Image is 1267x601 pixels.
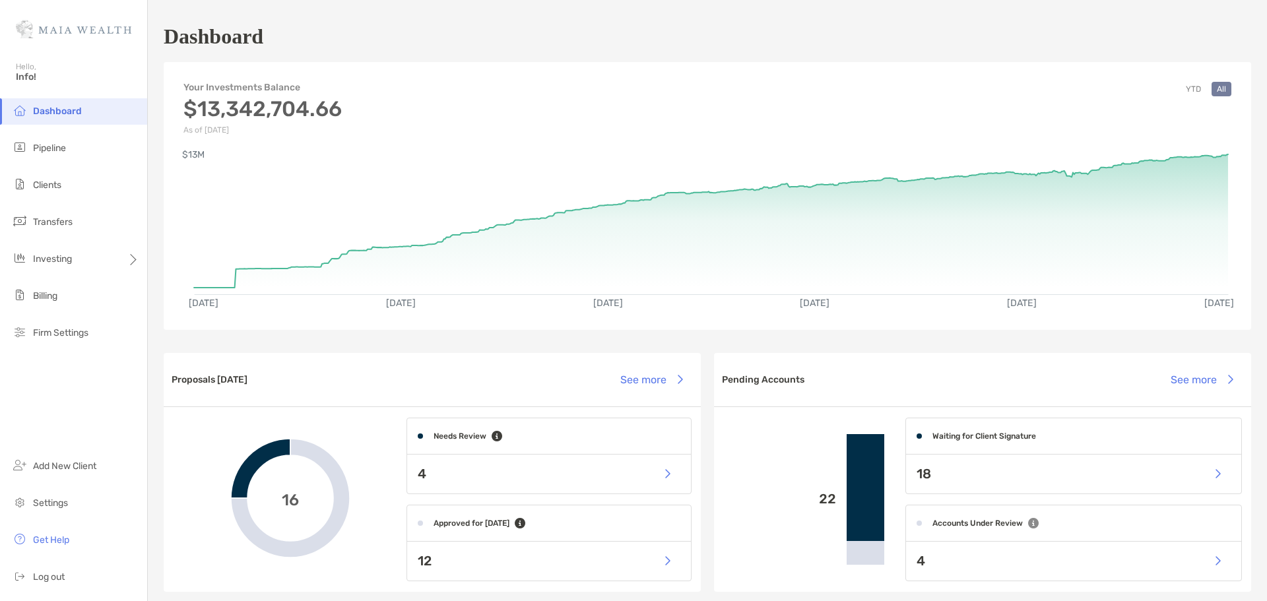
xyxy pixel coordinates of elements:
button: See more [1160,365,1243,394]
img: dashboard icon [12,102,28,118]
h3: $13,342,704.66 [183,96,342,121]
span: Info! [16,71,139,82]
img: logout icon [12,568,28,584]
img: billing icon [12,287,28,303]
img: add_new_client icon [12,457,28,473]
img: firm-settings icon [12,324,28,340]
p: 22 [725,491,836,507]
h4: Waiting for Client Signature [932,431,1036,441]
h3: Proposals [DATE] [172,374,247,385]
span: Add New Client [33,460,96,472]
h4: Approved for [DATE] [434,519,509,528]
text: [DATE] [1007,298,1037,309]
span: Billing [33,290,57,301]
img: settings icon [12,494,28,510]
span: Log out [33,571,65,583]
span: 16 [282,489,299,508]
span: Clients [33,179,61,191]
img: Zoe Logo [16,5,131,53]
p: 12 [418,553,432,569]
p: As of [DATE] [183,125,342,135]
h1: Dashboard [164,24,263,49]
button: See more [610,365,693,394]
text: [DATE] [593,298,623,309]
text: [DATE] [386,298,416,309]
img: investing icon [12,250,28,266]
span: Dashboard [33,106,82,117]
span: Firm Settings [33,327,88,338]
button: YTD [1181,82,1206,96]
span: Pipeline [33,142,66,154]
text: $13M [182,149,205,160]
text: [DATE] [189,298,218,309]
h4: Needs Review [434,431,486,441]
h4: Your Investments Balance [183,82,342,93]
button: All [1212,82,1231,96]
p: 4 [418,466,426,482]
text: [DATE] [1204,298,1234,309]
h3: Pending Accounts [722,374,804,385]
p: 18 [917,466,931,482]
img: pipeline icon [12,139,28,155]
span: Investing [33,253,72,265]
span: Settings [33,497,68,509]
img: get-help icon [12,531,28,547]
img: transfers icon [12,213,28,229]
h4: Accounts Under Review [932,519,1023,528]
p: 4 [917,553,925,569]
text: [DATE] [800,298,829,309]
img: clients icon [12,176,28,192]
span: Get Help [33,534,69,546]
span: Transfers [33,216,73,228]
